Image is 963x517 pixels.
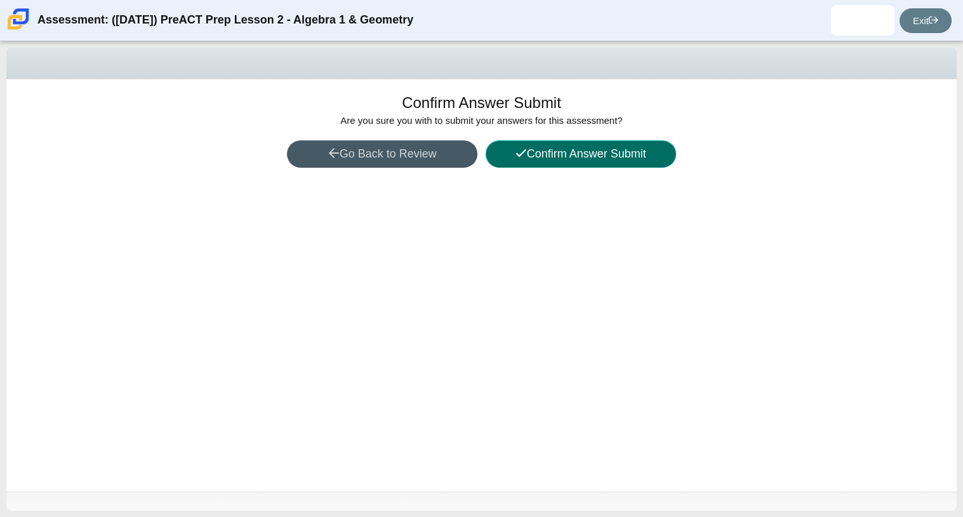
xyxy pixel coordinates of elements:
span: Are you sure you with to submit your answers for this assessment? [340,115,622,126]
a: Carmen School of Science & Technology [5,23,32,34]
h1: Confirm Answer Submit [402,92,561,114]
img: joniel.arce.aBaxjS [853,10,873,30]
a: Exit [900,8,952,33]
div: Assessment: ([DATE]) PreACT Prep Lesson 2 - Algebra 1 & Geometry [37,5,413,36]
button: Go Back to Review [287,140,477,168]
button: Confirm Answer Submit [486,140,676,168]
img: Carmen School of Science & Technology [5,6,32,32]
